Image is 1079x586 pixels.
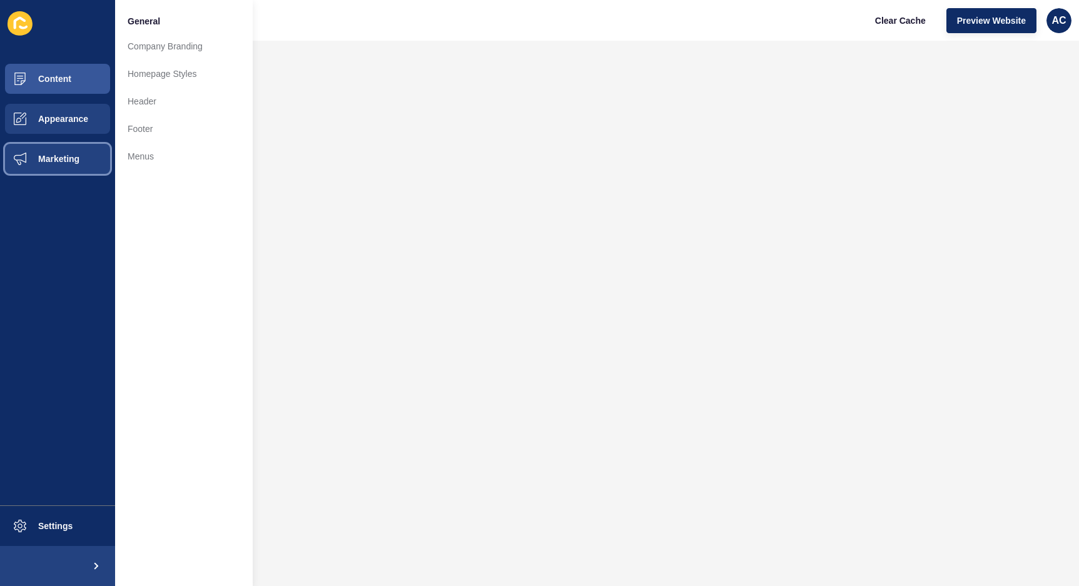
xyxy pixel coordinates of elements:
button: Preview Website [946,8,1036,33]
a: Footer [115,115,253,143]
span: Preview Website [957,14,1026,27]
a: Homepage Styles [115,60,253,88]
span: AC [1051,14,1066,27]
span: General [128,15,160,28]
a: Company Branding [115,33,253,60]
span: Clear Cache [875,14,926,27]
a: Menus [115,143,253,170]
button: Clear Cache [864,8,936,33]
a: Header [115,88,253,115]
